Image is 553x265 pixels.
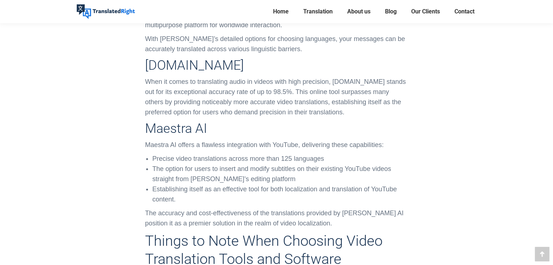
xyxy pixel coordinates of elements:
span: Blog [385,8,397,15]
a: Contact [452,7,477,17]
li: Precise video translations across more than 125 languages [152,154,408,164]
p: Maestra AI offers a flawless integration with YouTube, delivering these capabilities: [145,140,408,150]
li: The option for users to insert and modify subtitles on their existing YouTube videos straight fro... [152,164,408,184]
li: Establishing itself as an effective tool for both localization and translation of YouTube content. [152,184,408,204]
p: When it comes to translating audio in videos with high precision, [DOMAIN_NAME] stands out for it... [145,77,408,117]
p: With [PERSON_NAME]’s detailed options for choosing languages, your messages can be accurately tra... [145,34,408,54]
span: Translation [303,8,333,15]
h3: Maestra AI [145,121,408,136]
span: Contact [454,8,474,15]
a: Home [271,7,291,17]
span: About us [347,8,370,15]
p: The accuracy and cost-effectiveness of the translations provided by [PERSON_NAME] AI position it ... [145,208,408,228]
span: Home [273,8,289,15]
a: Blog [383,7,399,17]
img: Translated Right [77,4,135,19]
a: Our Clients [409,7,442,17]
h3: [DOMAIN_NAME] [145,58,408,73]
a: Translation [301,7,335,17]
a: About us [345,7,373,17]
span: Our Clients [411,8,440,15]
